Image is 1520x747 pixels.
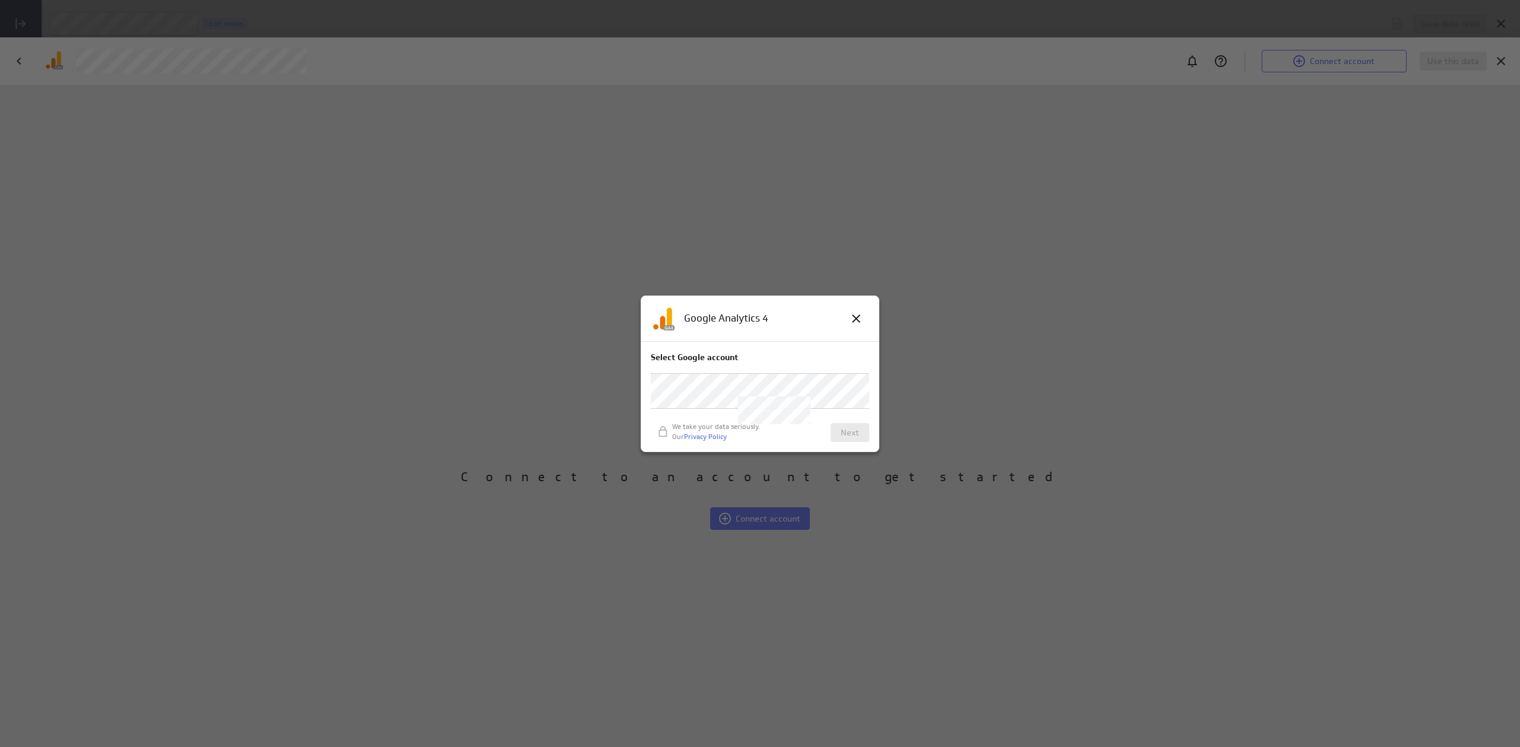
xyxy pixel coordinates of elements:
span: Next [841,427,859,438]
a: Privacy Policy [684,432,727,441]
div: Add new account, undefined [651,373,869,409]
button: Next [831,423,869,442]
p: Google Analytics 4 [684,311,768,326]
p: Select Google account [651,351,869,364]
img: service icon [651,307,674,330]
p: We take your data seriously. Our [672,422,761,442]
